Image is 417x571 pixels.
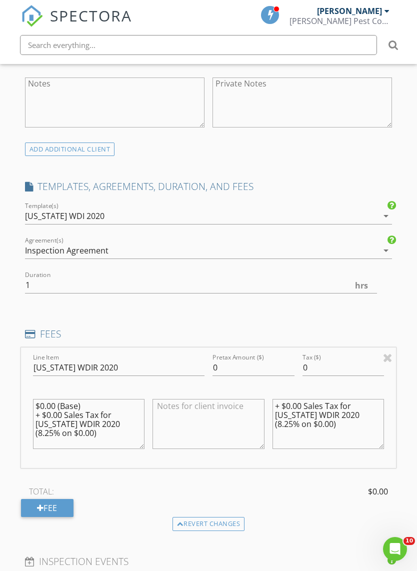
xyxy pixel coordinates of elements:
[25,180,392,193] h4: TEMPLATES, AGREEMENTS, DURATION, AND FEES
[21,13,132,34] a: SPECTORA
[21,5,43,27] img: The Best Home Inspection Software - Spectora
[50,5,132,26] span: SPECTORA
[25,327,392,340] h4: FEES
[20,35,377,55] input: Search everything...
[25,211,104,220] div: [US_STATE] WDI 2020
[355,281,368,289] span: hrs
[25,277,377,293] input: 0.0
[25,246,108,255] div: Inspection Agreement
[25,142,115,156] div: ADD ADDITIONAL client
[380,244,392,256] i: arrow_drop_down
[289,16,389,26] div: McMahan Pest Control
[317,6,382,16] div: [PERSON_NAME]
[380,210,392,222] i: arrow_drop_down
[29,485,54,497] span: TOTAL:
[368,485,388,497] span: $0.00
[172,517,245,531] div: Revert changes
[403,537,415,545] span: 10
[383,537,407,561] iframe: Intercom live chat
[25,555,392,568] h4: INSPECTION EVENTS
[21,499,73,517] div: Fee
